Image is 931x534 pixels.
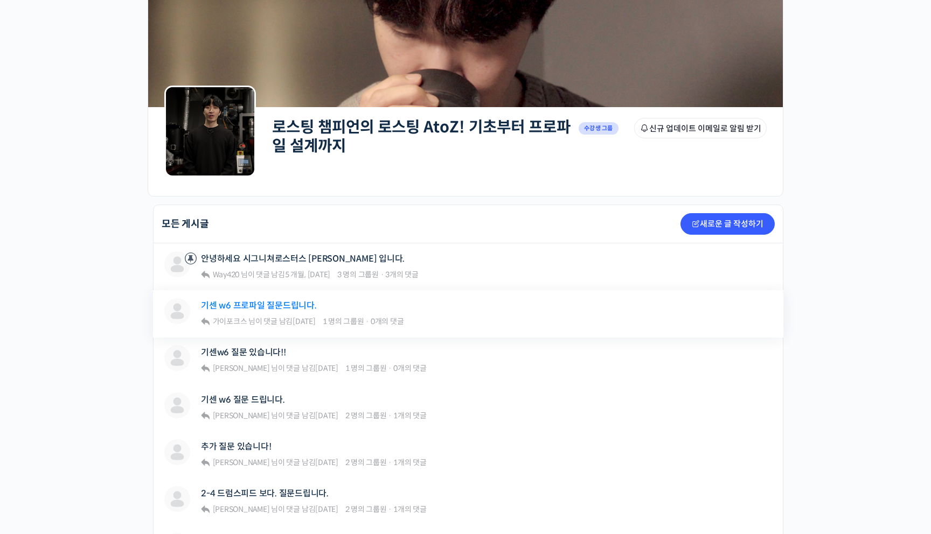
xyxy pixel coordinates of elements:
[201,488,329,498] a: 2-4 드럼스피드 보다. 질문드립니다.
[393,363,427,373] span: 0개의 댓글
[211,317,247,326] a: 가이포크스
[393,458,427,467] span: 1개의 댓글
[315,504,338,514] a: [DATE]
[162,219,209,229] h2: 모든 게시글
[380,270,384,279] span: ·
[211,504,270,514] a: [PERSON_NAME]
[211,411,338,420] span: 님이 댓글 남김
[166,357,179,366] span: 설정
[388,411,392,420] span: ·
[211,504,338,514] span: 님이 댓글 남김
[345,411,387,420] span: 2 명의 그룹원
[315,411,338,420] a: [DATE]
[201,347,286,357] a: 기센w6 질문 있습니다!!
[211,363,338,373] span: 님이 댓글 남김
[579,122,619,135] span: 수강생 그룹
[345,458,387,467] span: 2 명의 그룹원
[680,213,775,235] a: 새로운 글 작성하기
[213,270,240,279] span: Way420
[315,363,338,373] a: [DATE]
[213,504,270,514] span: [PERSON_NAME]
[272,117,571,156] a: 로스팅 챔피언의 로스팅 AtoZ! 기초부터 프로파일 설계까지
[345,363,387,373] span: 1 명의 그룹원
[388,504,392,514] span: ·
[393,504,427,514] span: 1개의 댓글
[211,363,270,373] a: [PERSON_NAME]
[293,317,316,326] a: [DATE]
[393,411,427,420] span: 1개의 댓글
[99,358,112,367] span: 대화
[213,411,270,420] span: [PERSON_NAME]
[385,270,419,279] span: 3개의 댓글
[164,86,256,177] img: Group logo of 로스팅 챔피언의 로스팅 AtoZ! 기초부터 프로파일 설계까지
[139,341,207,368] a: 설정
[365,317,369,326] span: ·
[388,363,392,373] span: ·
[337,270,379,279] span: 3 명의 그룹원
[201,254,405,264] a: 안녕하세요 시그니쳐로스터스 [PERSON_NAME] 입니다.
[213,458,270,467] span: [PERSON_NAME]
[211,458,338,467] span: 님이 댓글 남김
[211,411,270,420] a: [PERSON_NAME]
[201,395,285,405] a: 기센 w6 질문 드립니다.
[211,317,316,326] span: 님이 댓글 남김
[3,341,71,368] a: 홈
[388,458,392,467] span: ·
[345,504,387,514] span: 2 명의 그룹원
[285,270,330,279] a: 5 개월, [DATE]
[201,300,317,311] a: 기센 w6 프로파일 질문드립니다.
[211,270,330,279] span: 님이 댓글 남김
[315,458,338,467] a: [DATE]
[213,363,270,373] span: [PERSON_NAME]
[323,317,364,326] span: 1 명의 그룹원
[34,357,40,366] span: 홈
[211,270,239,279] a: Way420
[634,118,767,138] button: 신규 업데이트 이메일로 알림 받기
[201,441,271,452] a: 추가 질문 있습니다!
[211,458,270,467] a: [PERSON_NAME]
[71,341,139,368] a: 대화
[213,317,247,326] span: 가이포크스
[371,317,404,326] span: 0개의 댓글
